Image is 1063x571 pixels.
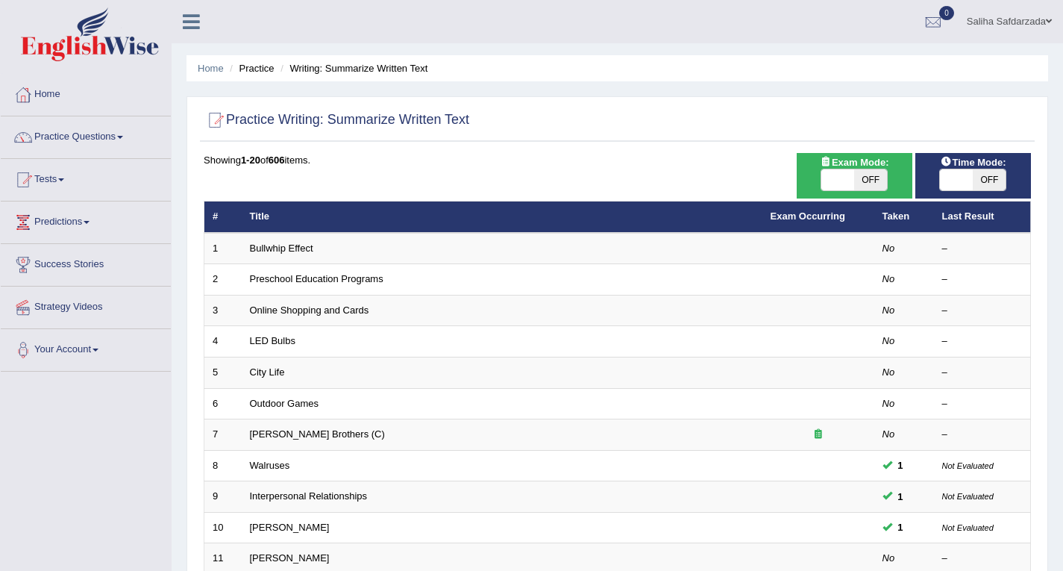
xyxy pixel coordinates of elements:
div: Show exams occurring in exams [797,153,912,199]
a: Interpersonal Relationships [250,490,368,502]
small: Not Evaluated [942,523,994,532]
td: 3 [204,295,242,326]
em: No [882,398,895,409]
em: No [882,305,895,316]
small: Not Evaluated [942,492,994,501]
a: Success Stories [1,244,171,281]
div: – [942,428,1023,442]
div: Exam occurring question [771,428,866,442]
div: – [942,366,1023,380]
a: Outdoor Games [250,398,319,409]
a: Preschool Education Programs [250,273,383,284]
a: Exam Occurring [771,210,845,222]
div: – [942,304,1023,318]
a: Practice Questions [1,116,171,154]
div: – [942,242,1023,256]
a: Bullwhip Effect [250,243,313,254]
th: Taken [874,202,934,233]
em: No [882,273,895,284]
a: Your Account [1,329,171,366]
span: OFF [854,169,887,190]
th: # [204,202,242,233]
div: – [942,334,1023,349]
li: Practice [226,61,274,75]
td: 10 [204,512,242,543]
td: 9 [204,481,242,513]
span: You can still take this question [892,458,909,473]
li: Writing: Summarize Written Text [277,61,427,75]
a: Home [198,63,224,74]
span: Time Mode: [934,155,1012,170]
td: 1 [204,233,242,264]
em: No [882,552,895,564]
th: Last Result [934,202,1031,233]
a: Tests [1,159,171,196]
h2: Practice Writing: Summarize Written Text [204,109,469,131]
div: – [942,552,1023,566]
a: Online Shopping and Cards [250,305,369,316]
div: – [942,272,1023,287]
td: 4 [204,326,242,358]
div: – [942,397,1023,411]
a: Home [1,74,171,111]
span: You can still take this question [892,489,909,505]
em: No [882,428,895,440]
span: Exam Mode: [814,155,894,170]
div: Showing of items. [204,153,1031,167]
span: OFF [973,169,1006,190]
span: You can still take this question [892,519,909,535]
td: 6 [204,388,242,419]
a: LED Bulbs [250,335,295,346]
th: Title [242,202,762,233]
a: [PERSON_NAME] Brothers (C) [250,428,385,440]
a: Strategy Videos [1,287,171,324]
td: 7 [204,419,242,451]
em: No [882,243,895,254]
b: 1-20 [241,155,260,166]
a: City Life [250,366,285,378]
span: 0 [939,6,954,20]
a: [PERSON_NAME] [250,522,330,533]
a: [PERSON_NAME] [250,552,330,564]
a: Walruses [250,460,290,471]
small: Not Evaluated [942,461,994,470]
td: 2 [204,264,242,296]
em: No [882,366,895,378]
td: 5 [204,358,242,389]
em: No [882,335,895,346]
b: 606 [269,155,285,166]
a: Predictions [1,202,171,239]
td: 8 [204,450,242,481]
